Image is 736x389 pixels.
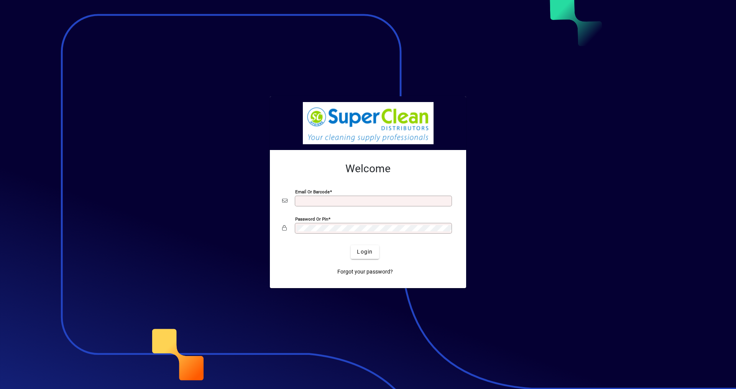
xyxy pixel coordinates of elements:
span: Forgot your password? [337,268,393,276]
a: Forgot your password? [334,265,396,279]
button: Login [351,245,379,259]
h2: Welcome [282,162,454,175]
mat-label: Email or Barcode [295,189,330,194]
mat-label: Password or Pin [295,216,328,221]
span: Login [357,248,373,256]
